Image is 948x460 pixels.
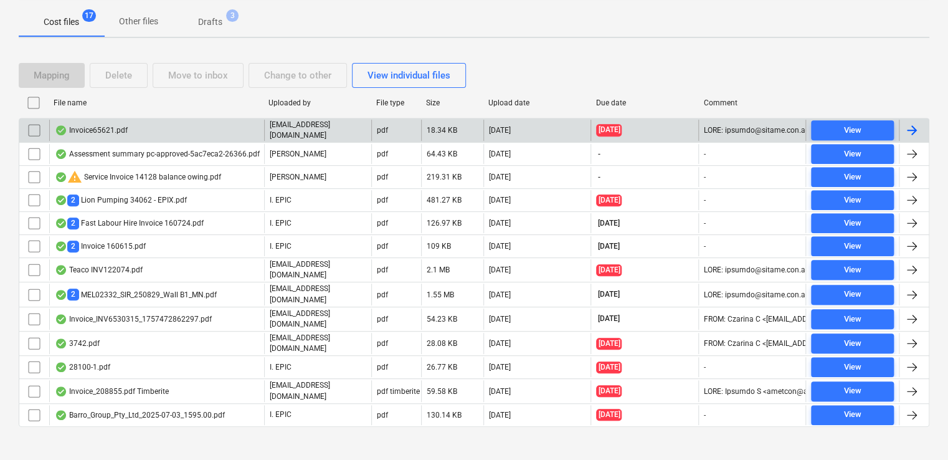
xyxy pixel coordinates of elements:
div: pdf [377,219,388,228]
span: 2 [67,241,79,252]
div: pdf [377,315,388,323]
div: 481.27 KB [427,196,462,204]
div: 64.43 KB [427,150,457,158]
div: 2.1 MB [427,266,450,274]
p: [PERSON_NAME] [270,172,326,183]
div: View [843,123,861,138]
div: - [704,363,706,371]
button: View [811,167,894,187]
div: 1.55 MB [427,290,454,299]
div: Uploaded by [268,98,366,107]
div: [DATE] [489,266,511,274]
div: View individual files [367,67,450,84]
div: pdf [377,339,388,348]
button: View individual files [352,63,466,88]
span: [DATE] [596,314,620,324]
span: [DATE] [596,218,620,229]
div: View [843,312,861,327]
div: OCR finished [55,241,67,251]
div: OCR finished [55,265,67,275]
span: [DATE] [596,289,620,300]
p: I. EPIC [270,362,292,373]
div: pdf [377,173,388,181]
button: View [811,333,894,353]
p: [EMAIL_ADDRESS][DOMAIN_NAME] [270,284,366,305]
span: [DATE] [596,362,622,373]
div: OCR finished [55,314,67,324]
div: pdf [377,266,388,274]
div: Invoice 160615.pdf [55,241,146,252]
div: 18.34 KB [427,126,457,135]
div: Invoice65621.pdf [55,125,128,135]
p: [PERSON_NAME] [270,149,326,160]
div: pdf [377,411,388,419]
div: [DATE] [489,387,511,396]
span: [DATE] [596,194,622,206]
div: - [704,219,706,228]
div: 59.58 KB [427,387,457,396]
button: View [811,260,894,280]
div: Fast Labour Hire Invoice 160724.pdf [55,218,204,229]
div: [DATE] [489,196,511,204]
div: pdf [377,196,388,204]
div: Comment [703,98,801,107]
div: OCR finished [55,290,67,300]
div: View [843,147,861,161]
span: 3 [226,9,239,22]
div: [DATE] [489,219,511,228]
div: - [704,196,706,204]
div: View [843,263,861,277]
p: I. EPIC [270,218,292,229]
div: [DATE] [489,242,511,251]
div: [DATE] [489,411,511,419]
button: View [811,285,894,305]
div: 26.77 KB [427,363,457,371]
div: pdf [377,126,388,135]
div: View [843,216,861,231]
div: OCR finished [55,362,67,372]
div: 130.14 KB [427,411,462,419]
span: - [596,172,601,183]
p: [EMAIL_ADDRESS][DOMAIN_NAME] [270,259,366,280]
div: MEL02332_SIR_250829_Wall B1_MN.pdf [55,289,217,300]
div: [DATE] [489,315,511,323]
div: Lion Pumping 34062 - EPIX.pdf [55,194,187,206]
div: OCR finished [55,149,67,159]
span: [DATE] [596,241,620,252]
div: Assessment summary pc-approved-5ac7eca2-26366.pdf [55,149,260,159]
button: View [811,144,894,164]
div: [DATE] [489,339,511,348]
span: [DATE] [596,385,622,397]
div: 54.23 KB [427,315,457,323]
div: Invoice_INV6530315_1757472862297.pdf [55,314,212,324]
div: pdf timberite [377,387,420,396]
div: 109 KB [427,242,451,251]
div: OCR finished [55,195,67,205]
p: [EMAIL_ADDRESS][DOMAIN_NAME] [270,333,366,354]
span: 17 [82,9,96,22]
div: pdf [377,363,388,371]
div: OCR finished [55,218,67,228]
span: [DATE] [596,264,622,276]
div: 28.08 KB [427,339,457,348]
div: Barro_Group_Pty_Ltd_2025-07-03_1595.00.pdf [55,410,225,420]
div: 3742.pdf [55,338,100,348]
button: View [811,236,894,256]
div: OCR finished [55,338,67,348]
div: File name [54,98,258,107]
div: OCR finished [55,386,67,396]
div: View [843,337,861,351]
div: 126.97 KB [427,219,462,228]
div: Teaco INV122074.pdf [55,265,143,275]
div: OCR finished [55,125,67,135]
div: [DATE] [489,126,511,135]
button: View [811,309,894,329]
div: View [843,287,861,302]
div: View [843,408,861,422]
span: 2 [67,194,79,206]
div: Due date [596,98,694,107]
span: - [596,149,601,160]
div: pdf [377,290,388,299]
div: 219.31 KB [427,173,462,181]
span: 2 [67,289,79,300]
